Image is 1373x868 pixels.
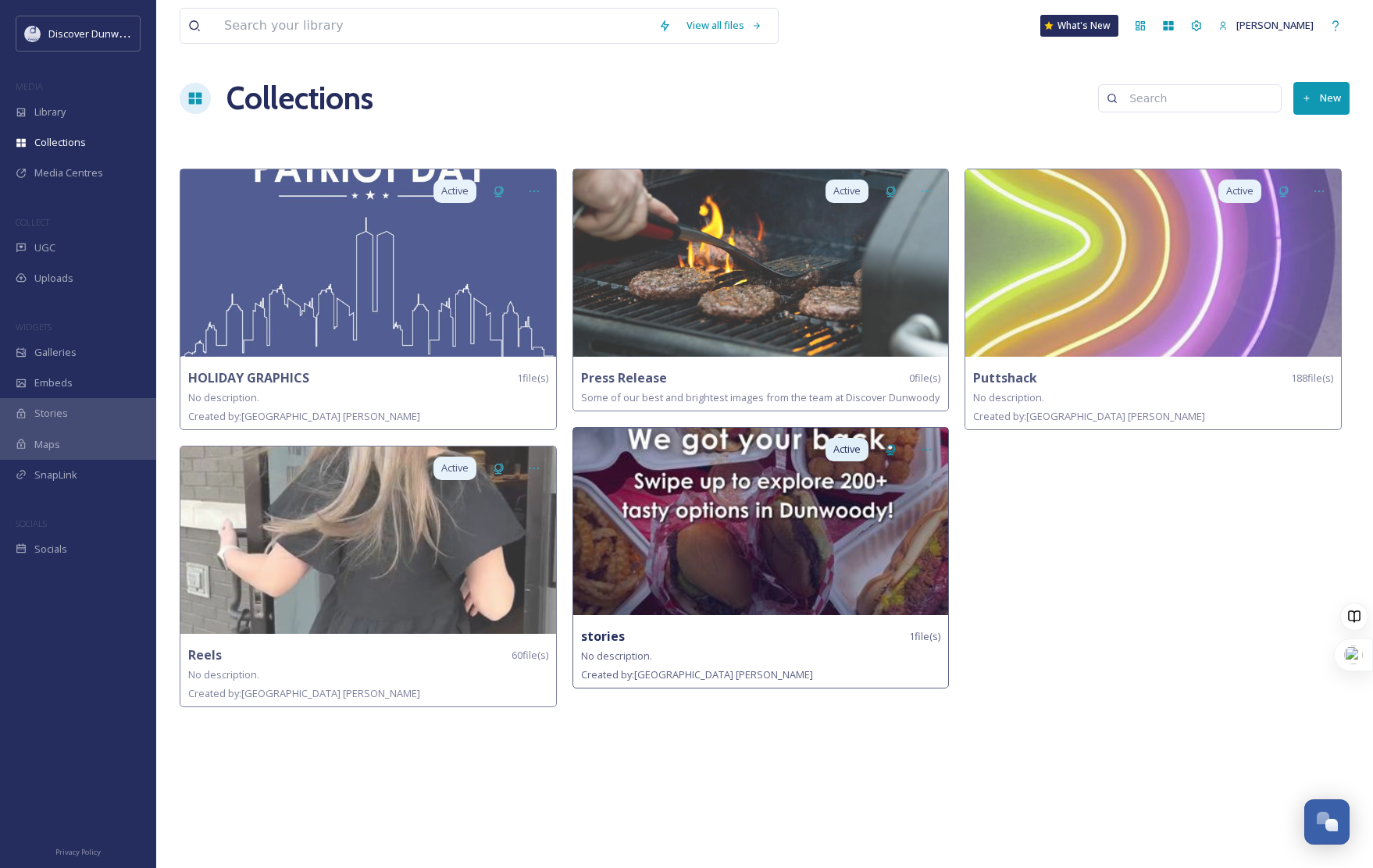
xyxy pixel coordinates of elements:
span: Created by: [GEOGRAPHIC_DATA] [PERSON_NAME] [188,686,420,700]
span: Privacy Policy [55,847,101,857]
span: Library [34,105,66,119]
span: SOCIALS [16,518,47,529]
span: Created by: [GEOGRAPHIC_DATA] [PERSON_NAME] [581,667,813,681]
strong: Puttshack [973,369,1037,386]
span: No description. [581,649,652,663]
span: 60 file(s) [512,648,548,663]
span: Active [833,442,861,457]
strong: HOLIDAY GRAPHICS [188,369,309,386]
span: No description. [188,667,259,681]
input: Search your library [216,9,651,43]
span: Embeds [34,375,73,390]
strong: Press Release [581,369,667,386]
span: Media Centres [34,165,103,180]
span: Galleries [34,345,77,360]
span: MEDIA [16,80,43,92]
a: View all files [679,10,770,41]
a: What's New [1040,15,1118,37]
a: Privacy Policy [55,841,101,860]
span: [PERSON_NAME] [1236,18,1314,32]
span: No description. [973,390,1044,404]
img: 7228b84c-79f6-4edf-b02d-67a5abe54ca7.jpg [573,169,949,357]
span: WIDGETS [16,321,52,333]
span: Maps [34,437,60,452]
span: 1 file(s) [909,629,940,644]
img: 8b92048a-7115-48ae-a6c4-e6ecbbe66b4a.jpg [573,428,949,615]
span: SnapLink [34,468,77,482]
span: Socials [34,542,67,557]
span: Stories [34,406,68,421]
span: Collections [34,135,86,150]
span: Active [833,183,861,198]
span: Active [441,461,469,475]
span: Discover Dunwoody [48,26,142,41]
a: [PERSON_NAME] [1211,10,1321,41]
span: Created by: [GEOGRAPHIC_DATA] [PERSON_NAME] [188,409,420,423]
button: New [1293,82,1350,114]
img: ae1f967f-8819-4676-89a6-11b4b33b0456.jpg [180,169,556,357]
button: Open Chat [1304,799,1350,845]
span: UGC [34,240,55,255]
img: 696246f7-25b9-4a35-beec-0db6f57a4831.png [25,26,41,41]
strong: Reels [188,646,222,663]
span: 1 file(s) [517,371,548,386]
span: Created by: [GEOGRAPHIC_DATA] [PERSON_NAME] [973,409,1205,423]
span: 0 file(s) [909,371,940,386]
span: 188 file(s) [1291,371,1333,386]
strong: stories [581,628,625,645]
img: f30ec7d2-564b-4c57-8df0-d57dff2cf766.jpg [180,446,556,634]
span: Some of our best and brightest images from the team at Discover Dunwoody [581,390,940,404]
input: Search [1122,83,1273,114]
span: No description. [188,390,259,404]
a: Collections [226,75,373,122]
span: Active [441,183,469,198]
span: COLLECT [16,216,49,228]
img: fc5bb9ba-2bf9-4516-ad23-417711a96632.jpg [965,169,1341,357]
span: Uploads [34,271,73,286]
span: Active [1226,183,1254,198]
